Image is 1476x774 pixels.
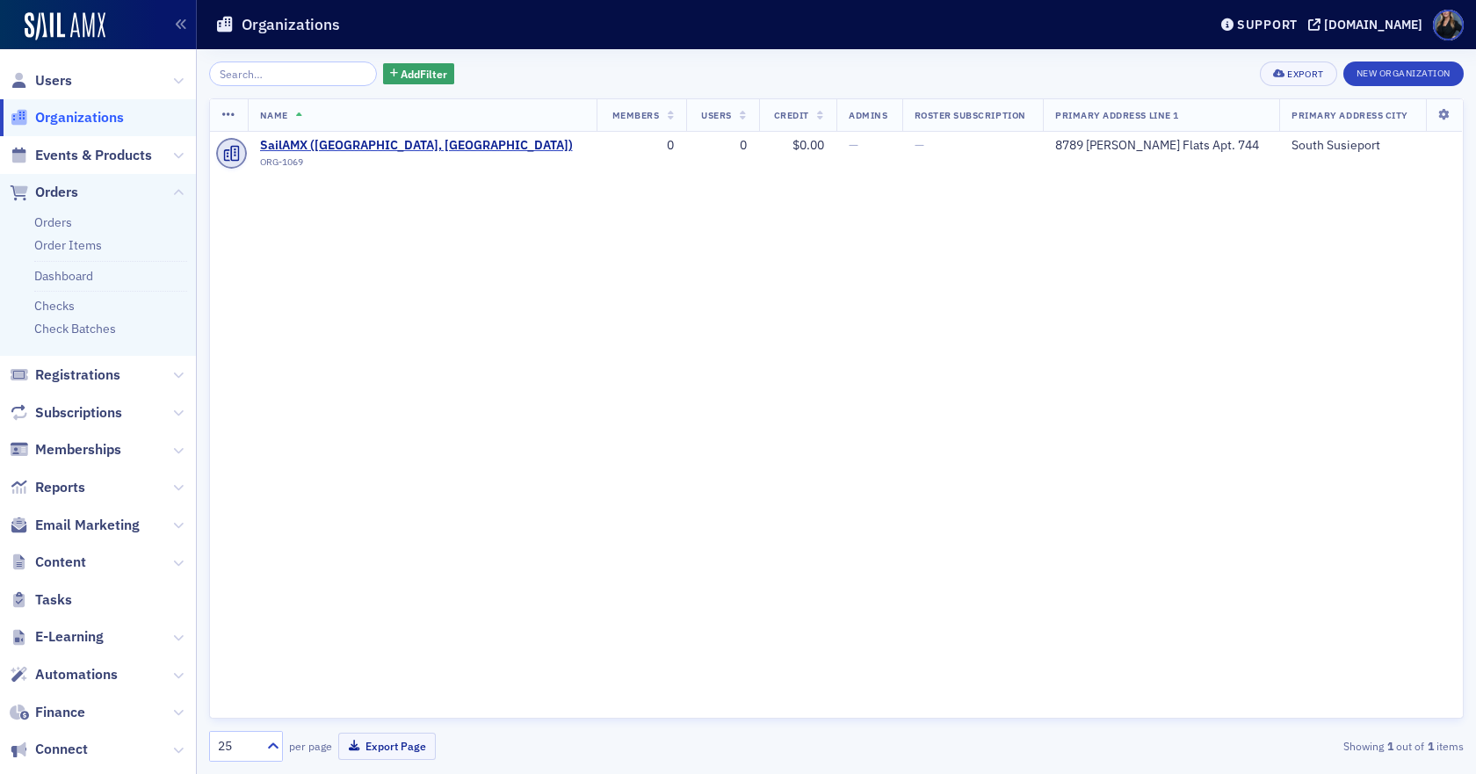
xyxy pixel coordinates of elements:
div: 25 [218,737,257,756]
div: South Susieport [1291,138,1451,154]
span: Registrations [35,365,120,385]
span: Credit [774,109,809,121]
span: Events & Products [35,146,152,165]
span: Primary Address Line 1 [1055,109,1179,121]
span: Orders [35,183,78,202]
a: Orders [10,183,78,202]
a: New Organization [1343,64,1464,80]
span: Roster Subscription [915,109,1026,121]
span: E-Learning [35,627,104,647]
a: SailAMX ([GEOGRAPHIC_DATA], [GEOGRAPHIC_DATA]) [260,138,573,154]
div: 0 [698,138,746,154]
a: Checks [34,298,75,314]
a: Events & Products [10,146,152,165]
a: Tasks [10,590,72,610]
span: $0.00 [792,137,824,153]
span: — [849,137,858,153]
span: Email Marketing [35,516,140,535]
a: Automations [10,665,118,684]
span: Users [35,71,72,90]
span: — [915,137,924,153]
span: Memberships [35,440,121,459]
span: Name [260,109,288,121]
a: Orders [34,214,72,230]
a: Content [10,553,86,572]
div: [DOMAIN_NAME] [1324,17,1422,33]
a: Connect [10,740,88,759]
label: per page [289,738,332,754]
img: SailAMX [25,12,105,40]
div: Showing out of items [1058,738,1464,754]
a: Dashboard [34,268,93,284]
a: Memberships [10,440,121,459]
a: Finance [10,703,85,722]
span: Organizations [35,108,124,127]
span: SailAMX (South Susieport, UT) [260,138,573,154]
input: Search… [209,61,377,86]
div: 8789 [PERSON_NAME] Flats Apt. 744 [1055,138,1267,154]
span: Connect [35,740,88,759]
span: Admins [849,109,887,121]
span: Add Filter [401,66,447,82]
h1: Organizations [242,14,340,35]
a: Check Batches [34,321,116,336]
button: [DOMAIN_NAME] [1308,18,1429,31]
button: AddFilter [383,63,455,85]
button: New Organization [1343,61,1464,86]
span: Automations [35,665,118,684]
span: Subscriptions [35,403,122,423]
span: Users [701,109,732,121]
span: Reports [35,478,85,497]
span: Members [612,109,660,121]
a: Subscriptions [10,403,122,423]
span: Finance [35,703,85,722]
a: Users [10,71,72,90]
button: Export [1260,61,1336,86]
div: Support [1237,17,1298,33]
a: E-Learning [10,627,104,647]
a: Reports [10,478,85,497]
a: Registrations [10,365,120,385]
span: Profile [1433,10,1464,40]
a: Organizations [10,108,124,127]
strong: 1 [1424,738,1436,754]
div: ORG-1069 [260,156,573,174]
button: Export Page [338,733,436,760]
span: Content [35,553,86,572]
span: Primary Address City [1291,109,1408,121]
strong: 1 [1384,738,1396,754]
a: Email Marketing [10,516,140,535]
div: Export [1287,69,1323,79]
div: 0 [609,138,674,154]
a: Order Items [34,237,102,253]
span: Tasks [35,590,72,610]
